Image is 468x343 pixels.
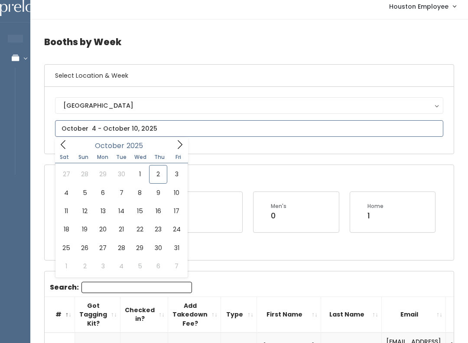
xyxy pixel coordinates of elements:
span: October 16, 2025 [149,202,167,220]
span: Fri [169,155,188,160]
th: Got Tagging Kit?: activate to sort column ascending [75,297,120,333]
span: October 31, 2025 [167,239,185,257]
span: October 8, 2025 [131,184,149,202]
span: November 2, 2025 [75,257,94,275]
span: November 3, 2025 [94,257,112,275]
div: Men's [271,202,286,210]
span: October 15, 2025 [131,202,149,220]
span: October 28, 2025 [112,239,130,257]
span: November 5, 2025 [131,257,149,275]
span: October 23, 2025 [149,220,167,238]
span: October 18, 2025 [57,220,75,238]
span: October 22, 2025 [131,220,149,238]
span: October 4, 2025 [57,184,75,202]
span: October 1, 2025 [131,165,149,183]
div: 1 [367,210,383,221]
input: Year [124,140,150,151]
div: Home [367,202,383,210]
label: Search: [50,282,192,293]
span: October 29, 2025 [131,239,149,257]
span: Tue [112,155,131,160]
span: Thu [150,155,169,160]
h4: Booths by Week [44,30,454,54]
span: October 25, 2025 [57,239,75,257]
span: October 11, 2025 [57,202,75,220]
input: October 4 - October 10, 2025 [55,120,443,137]
span: October 3, 2025 [167,165,185,183]
span: September 28, 2025 [75,165,94,183]
th: First Name: activate to sort column ascending [257,297,321,333]
span: October 2, 2025 [149,165,167,183]
span: October 26, 2025 [75,239,94,257]
span: November 1, 2025 [57,257,75,275]
input: Search: [81,282,192,293]
span: October 20, 2025 [94,220,112,238]
th: Add Takedown Fee?: activate to sort column ascending [168,297,221,333]
th: Email: activate to sort column ascending [382,297,446,333]
span: September 27, 2025 [57,165,75,183]
span: October 12, 2025 [75,202,94,220]
span: Wed [131,155,150,160]
span: October 24, 2025 [167,220,185,238]
span: September 29, 2025 [94,165,112,183]
span: October 10, 2025 [167,184,185,202]
span: November 4, 2025 [112,257,130,275]
span: Sat [55,155,74,160]
span: Sun [74,155,93,160]
span: October 9, 2025 [149,184,167,202]
span: October 27, 2025 [94,239,112,257]
span: October 7, 2025 [112,184,130,202]
span: October 5, 2025 [75,184,94,202]
span: October [95,142,124,149]
span: October 13, 2025 [94,202,112,220]
span: September 30, 2025 [112,165,130,183]
th: Last Name: activate to sort column ascending [321,297,382,333]
div: [GEOGRAPHIC_DATA] [63,101,435,110]
span: October 6, 2025 [94,184,112,202]
th: #: activate to sort column descending [45,297,75,333]
th: Type: activate to sort column ascending [221,297,257,333]
span: November 6, 2025 [149,257,167,275]
h6: Select Location & Week [45,65,454,87]
th: Checked in?: activate to sort column ascending [120,297,168,333]
span: October 30, 2025 [149,239,167,257]
span: Mon [93,155,112,160]
span: October 21, 2025 [112,220,130,238]
span: October 14, 2025 [112,202,130,220]
span: Houston Employee [389,2,448,11]
span: October 19, 2025 [75,220,94,238]
div: 0 [271,210,286,221]
span: November 7, 2025 [167,257,185,275]
button: [GEOGRAPHIC_DATA] [55,97,443,114]
span: October 17, 2025 [167,202,185,220]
